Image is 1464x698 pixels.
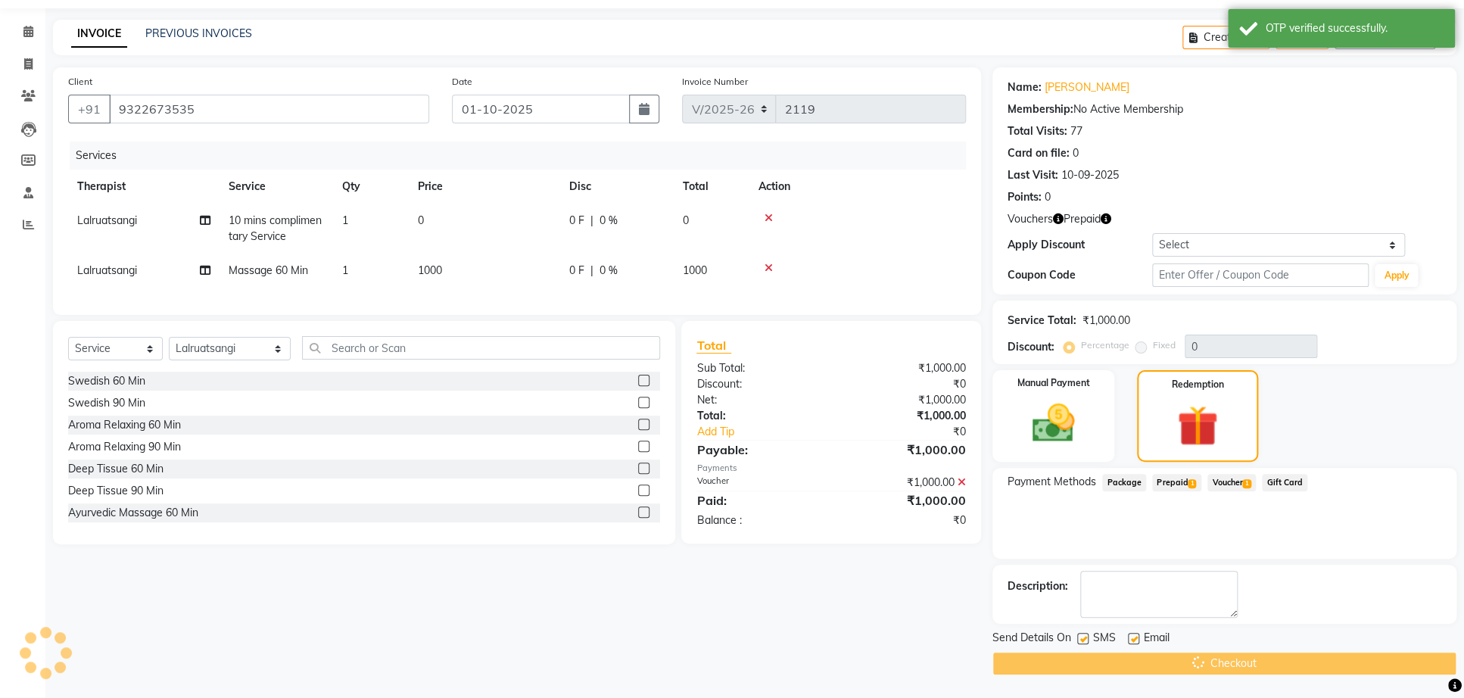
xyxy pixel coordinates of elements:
[674,170,749,204] th: Total
[68,170,220,204] th: Therapist
[68,75,92,89] label: Client
[569,263,584,279] span: 0 F
[590,213,593,229] span: |
[569,213,584,229] span: 0 F
[145,26,252,40] a: PREVIOUS INVOICES
[1164,400,1231,451] img: _gift.svg
[1008,211,1053,227] span: Vouchers
[1008,79,1042,95] div: Name:
[1073,145,1079,161] div: 0
[685,408,831,424] div: Total:
[1082,313,1130,329] div: ₹1,000.00
[77,213,137,227] span: Lalruatsangi
[409,170,560,204] th: Price
[685,441,831,459] div: Payable:
[109,95,429,123] input: Search by Name/Mobile/Email/Code
[1153,338,1176,352] label: Fixed
[831,491,977,509] div: ₹1,000.00
[1266,20,1444,36] div: OTP verified successfully.
[342,213,348,227] span: 1
[68,505,198,521] div: Ayurvedic Massage 60 Min
[1008,123,1067,139] div: Total Visits:
[749,170,966,204] th: Action
[683,213,689,227] span: 0
[220,170,333,204] th: Service
[685,360,831,376] div: Sub Total:
[1045,189,1051,205] div: 0
[68,483,164,499] div: Deep Tissue 90 Min
[831,376,977,392] div: ₹0
[560,170,674,204] th: Disc
[696,338,731,354] span: Total
[229,213,322,243] span: 10 mins complimentary Service
[685,392,831,408] div: Net:
[1182,26,1269,49] button: Create New
[1008,101,1073,117] div: Membership:
[831,408,977,424] div: ₹1,000.00
[1081,338,1129,352] label: Percentage
[685,376,831,392] div: Discount:
[683,263,707,277] span: 1000
[1152,263,1369,287] input: Enter Offer / Coupon Code
[831,392,977,408] div: ₹1,000.00
[68,373,145,389] div: Swedish 60 Min
[1019,399,1088,447] img: _cash.svg
[831,441,977,459] div: ₹1,000.00
[1008,313,1076,329] div: Service Total:
[68,95,111,123] button: +91
[685,424,855,440] a: Add Tip
[71,20,127,48] a: INVOICE
[685,475,831,491] div: Voucher
[696,462,966,475] div: Payments
[229,263,308,277] span: Massage 60 Min
[77,263,137,277] span: Lalruatsangi
[600,263,618,279] span: 0 %
[1017,376,1089,390] label: Manual Payment
[831,360,977,376] div: ₹1,000.00
[1008,189,1042,205] div: Points:
[831,513,977,528] div: ₹0
[855,424,977,440] div: ₹0
[1008,474,1096,490] span: Payment Methods
[1093,630,1116,649] span: SMS
[418,213,424,227] span: 0
[685,513,831,528] div: Balance :
[682,75,748,89] label: Invoice Number
[1008,167,1058,183] div: Last Visit:
[452,75,472,89] label: Date
[1172,378,1224,391] label: Redemption
[1064,211,1101,227] span: Prepaid
[1102,474,1146,491] span: Package
[1008,267,1152,283] div: Coupon Code
[1008,237,1152,253] div: Apply Discount
[1144,630,1170,649] span: Email
[1262,474,1307,491] span: Gift Card
[992,630,1071,649] span: Send Details On
[600,213,618,229] span: 0 %
[1375,264,1418,287] button: Apply
[1188,479,1196,488] span: 1
[1008,101,1441,117] div: No Active Membership
[302,336,661,360] input: Search or Scan
[1061,167,1119,183] div: 10-09-2025
[831,475,977,491] div: ₹1,000.00
[1207,474,1256,491] span: Voucher
[333,170,409,204] th: Qty
[590,263,593,279] span: |
[68,395,145,411] div: Swedish 90 Min
[1045,79,1129,95] a: [PERSON_NAME]
[70,142,977,170] div: Services
[1152,474,1201,491] span: Prepaid
[1008,339,1054,355] div: Discount:
[68,439,181,455] div: Aroma Relaxing 90 Min
[418,263,442,277] span: 1000
[1008,145,1070,161] div: Card on file:
[1070,123,1082,139] div: 77
[68,461,164,477] div: Deep Tissue 60 Min
[1242,479,1251,488] span: 1
[68,417,181,433] div: Aroma Relaxing 60 Min
[1008,578,1068,594] div: Description:
[342,263,348,277] span: 1
[685,491,831,509] div: Paid:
